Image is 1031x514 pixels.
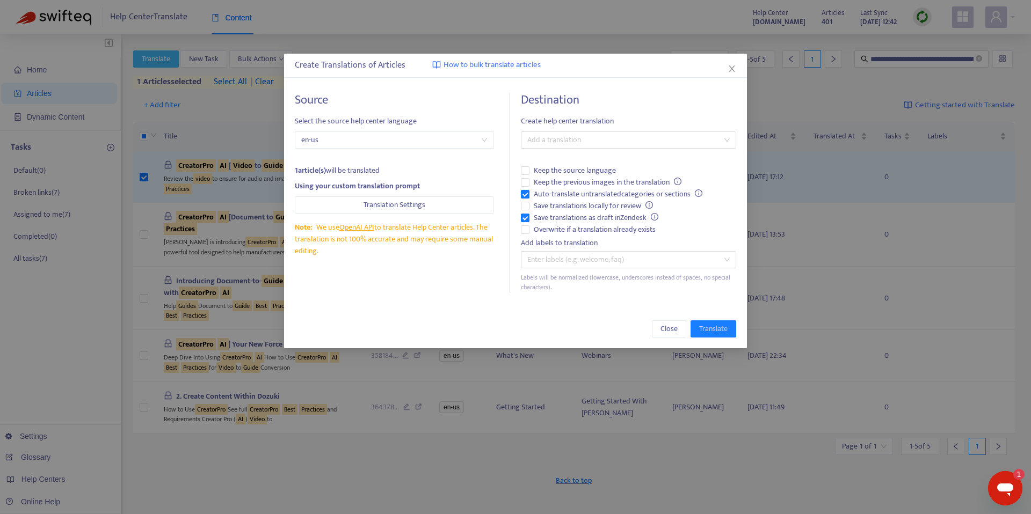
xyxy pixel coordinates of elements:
strong: 1 article(s) [295,164,326,177]
span: Overwrite if a translation already exists [529,224,660,236]
span: Note: [295,221,312,233]
iframe: Button to launch messaging window, 1 unread message [988,471,1022,505]
button: Translation Settings [295,196,493,214]
span: Keep the source language [529,165,620,177]
div: Create Translations of Articles [295,59,736,72]
button: Translate [691,320,736,337]
div: We use to translate Help Center articles. The translation is not 100% accurate and may require so... [295,222,493,257]
button: Close [726,63,738,75]
span: Translation Settings [364,199,425,211]
span: info-circle [674,178,681,185]
span: Save translations locally for review [529,200,657,212]
span: Select the source help center language [295,115,493,127]
span: en-us [301,132,487,148]
div: Using your custom translation prompt [295,180,493,192]
span: How to bulk translate articles [444,59,541,71]
div: Labels will be normalized (lowercase, underscores instead of spaces, no special characters). [521,273,736,293]
h4: Source [295,93,493,107]
div: Add labels to translation [521,237,736,249]
button: Close [652,320,686,337]
h4: Destination [521,93,736,107]
span: Keep the previous images in the translation [529,177,686,188]
span: Close [660,323,678,335]
span: Auto-translate untranslated categories or sections [529,188,707,200]
div: will be translated [295,165,493,177]
a: OpenAI API [339,221,374,233]
span: close [728,64,736,73]
span: Create help center translation [521,115,736,127]
span: info-circle [645,201,653,209]
span: Save translations as draft in Zendesk [529,212,663,224]
iframe: Number of unread messages [1003,469,1025,480]
a: How to bulk translate articles [432,59,541,71]
img: image-link [432,61,441,69]
span: info-circle [651,213,658,221]
span: info-circle [695,189,702,197]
